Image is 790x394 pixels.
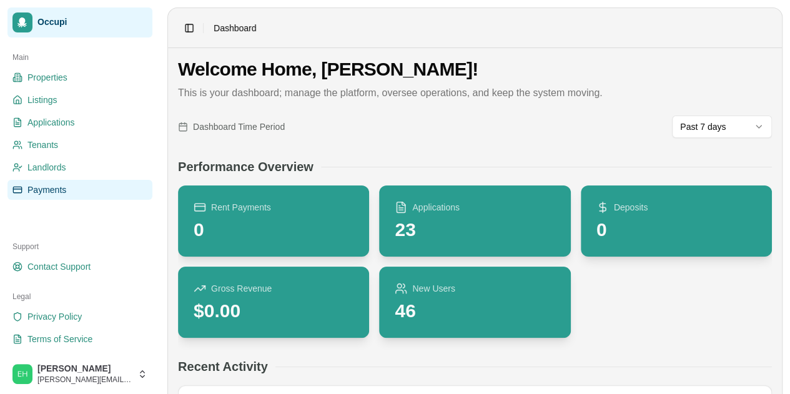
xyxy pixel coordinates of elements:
[194,219,271,241] div: 0
[7,287,152,307] div: Legal
[7,237,152,257] div: Support
[27,184,66,196] span: Payments
[7,359,152,389] button: Stephen Pearlstein[PERSON_NAME][PERSON_NAME][EMAIL_ADDRESS][DOMAIN_NAME]
[12,364,32,384] img: Stephen Pearlstein
[596,219,648,241] div: 0
[412,201,460,214] span: Applications
[178,158,314,175] h2: Performance Overview
[614,201,648,214] span: Deposits
[7,307,152,327] a: Privacy Policy
[27,161,66,174] span: Landlords
[7,47,152,67] div: Main
[7,135,152,155] a: Tenants
[412,282,455,295] span: New Users
[27,310,82,323] span: Privacy Policy
[7,7,152,37] a: Occupi
[37,363,132,375] span: [PERSON_NAME]
[27,71,67,84] span: Properties
[7,180,152,200] a: Payments
[211,201,271,214] span: Rent Payments
[193,121,285,133] span: Dashboard Time Period
[27,260,91,273] span: Contact Support
[7,157,152,177] a: Landlords
[27,139,58,151] span: Tenants
[27,116,75,129] span: Applications
[27,94,57,106] span: Listings
[178,358,268,375] h2: Recent Activity
[211,282,272,295] span: Gross Revenue
[214,22,257,34] span: Dashboard
[27,333,92,345] span: Terms of Service
[194,300,272,322] div: $0.00
[395,300,455,322] div: 46
[7,257,152,277] a: Contact Support
[7,67,152,87] a: Properties
[7,90,152,110] a: Listings
[7,112,152,132] a: Applications
[37,17,147,28] span: Occupi
[395,219,460,241] div: 23
[178,86,772,101] p: This is your dashboard; manage the platform, oversee operations, and keep the system moving.
[178,58,772,81] h1: Welcome Home, [PERSON_NAME]!
[7,329,152,349] a: Terms of Service
[214,22,257,34] nav: breadcrumb
[37,375,132,385] span: [PERSON_NAME][EMAIL_ADDRESS][DOMAIN_NAME]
